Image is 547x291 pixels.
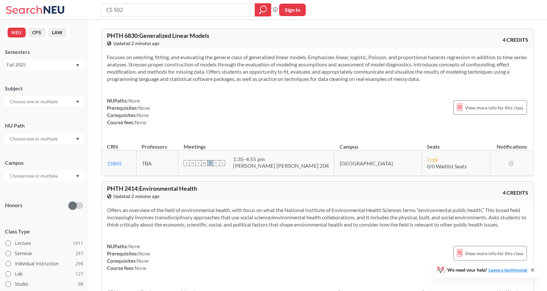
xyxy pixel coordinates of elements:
div: Campus [5,159,83,166]
span: 4 CREDITS [503,36,528,43]
span: W [201,160,207,166]
th: Seats [422,136,490,151]
span: 98 [78,280,83,288]
section: Offers an overview of the field of environmental health, with focus on what the National Institut... [107,206,528,228]
label: Lecture [6,239,83,248]
div: [PERSON_NAME] [PERSON_NAME] 204 [233,162,329,169]
div: NUPaths: Prerequisites: Corequisites: Course fees: [107,97,150,126]
span: PHTH 6830 : Generalized Linear Models [107,32,209,39]
svg: Dropdown arrow [76,101,79,103]
span: None [138,105,150,111]
span: T [195,160,201,166]
div: NU Path [5,122,83,129]
div: CRN [107,143,118,150]
span: None [137,112,149,118]
div: 1:35 - 4:55 pm [233,156,329,162]
th: Meetings [178,136,334,151]
span: 7 / 19 [427,157,438,163]
span: We need your help! [447,268,527,272]
span: M [190,160,195,166]
span: None [138,251,150,256]
span: PHTH 2414 : Environmental Health [107,185,197,192]
div: Fall 2025 [7,61,75,68]
div: NUPaths: Prerequisites: Corequisites: Course fees: [107,243,150,272]
span: Updated 2 minutes ago [113,40,160,47]
label: Individual Instruction [6,259,83,268]
span: T [207,160,213,166]
th: Notifications [490,136,534,151]
input: Choose one or multiple [7,98,62,106]
span: 297 [75,250,83,257]
input: Class, professor, course number, "phrase" [106,4,250,15]
span: 4 CREDITS [503,189,528,196]
div: Fall 2025Dropdown arrow [5,60,83,70]
div: Subject [5,85,83,92]
button: Sign In [279,4,306,16]
span: View more info for this class [465,104,523,112]
span: 296 [75,260,83,267]
svg: Dropdown arrow [76,138,79,140]
div: Semesters [5,48,83,56]
svg: Dropdown arrow [76,64,79,67]
span: None [135,119,146,125]
label: Studio [6,280,83,288]
span: Class Type [5,228,83,235]
label: Lab [6,270,83,278]
button: CPS [28,28,45,37]
div: magnifying glass [255,3,271,16]
div: Dropdown arrow [5,96,83,107]
td: [GEOGRAPHIC_DATA] [334,151,422,176]
span: S [184,160,190,166]
p: Honors [5,202,22,209]
span: F [213,160,219,166]
input: Choose one or multiple [7,135,62,143]
a: Leave a testimonial [488,267,527,273]
div: Dropdown arrow [5,170,83,182]
span: Updated 2 minutes ago [113,193,160,200]
span: None [128,243,140,249]
section: Focuses on selecting, fitting, and evaluating the general class of generalized linear models. Emp... [107,54,528,83]
button: NEU [8,28,26,37]
th: Campus [334,136,422,151]
span: None [137,258,149,264]
span: 127 [75,270,83,278]
svg: magnifying glass [259,5,267,14]
td: TBA [136,151,178,176]
svg: Dropdown arrow [76,175,79,178]
span: 0/0 Waitlist Seats [427,163,467,169]
button: LAW [48,28,67,37]
a: 15865 [107,160,122,166]
span: View more info for this class [465,249,523,257]
div: Dropdown arrow [5,133,83,144]
label: Seminar [6,249,83,258]
span: None [135,265,146,271]
span: 1911 [73,240,83,247]
span: S [219,160,225,166]
input: Choose one or multiple [7,172,62,180]
span: None [128,98,140,104]
th: Professors [136,136,178,151]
